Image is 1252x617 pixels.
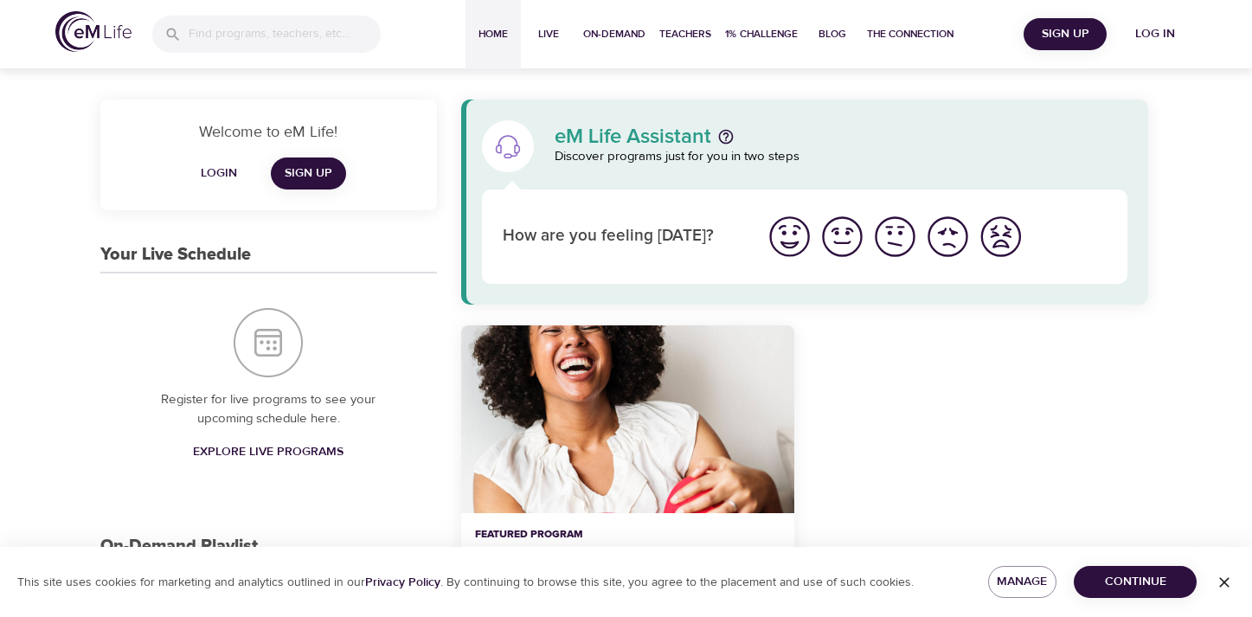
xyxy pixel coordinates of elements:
[475,527,780,543] p: Featured Program
[766,213,813,260] img: great
[1114,18,1197,50] button: Log in
[869,210,921,263] button: I'm feeling ok
[234,308,303,377] img: Your Live Schedule
[659,25,711,43] span: Teachers
[1074,566,1197,598] button: Continue
[365,575,440,590] a: Privacy Policy
[271,157,346,190] a: Sign Up
[186,436,350,468] a: Explore Live Programs
[725,25,798,43] span: 1% Challenge
[921,210,974,263] button: I'm feeling bad
[1030,23,1100,45] span: Sign Up
[285,163,332,184] span: Sign Up
[121,120,416,144] p: Welcome to eM Life!
[193,441,343,463] span: Explore Live Programs
[924,213,972,260] img: bad
[816,210,869,263] button: I'm feeling good
[198,163,240,184] span: Login
[189,16,381,53] input: Find programs, teachers, etc...
[812,25,853,43] span: Blog
[494,132,522,160] img: eM Life Assistant
[763,210,816,263] button: I'm feeling great
[1002,571,1043,593] span: Manage
[55,11,132,52] img: logo
[871,213,919,260] img: ok
[988,566,1056,598] button: Manage
[100,537,258,556] h3: On-Demand Playlist
[867,25,953,43] span: The Connection
[135,390,402,429] p: Register for live programs to see your upcoming schedule here.
[475,543,780,566] p: 7 Days of Happiness
[100,245,251,265] h3: Your Live Schedule
[974,210,1027,263] button: I'm feeling worst
[583,25,645,43] span: On-Demand
[528,25,569,43] span: Live
[1024,18,1107,50] button: Sign Up
[819,213,866,260] img: good
[461,325,794,513] button: 7 Days of Happiness
[503,224,742,249] p: How are you feeling [DATE]?
[191,157,247,190] button: Login
[472,25,514,43] span: Home
[1120,23,1190,45] span: Log in
[977,213,1024,260] img: worst
[555,126,711,147] p: eM Life Assistant
[1088,571,1183,593] span: Continue
[555,147,1128,167] p: Discover programs just for you in two steps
